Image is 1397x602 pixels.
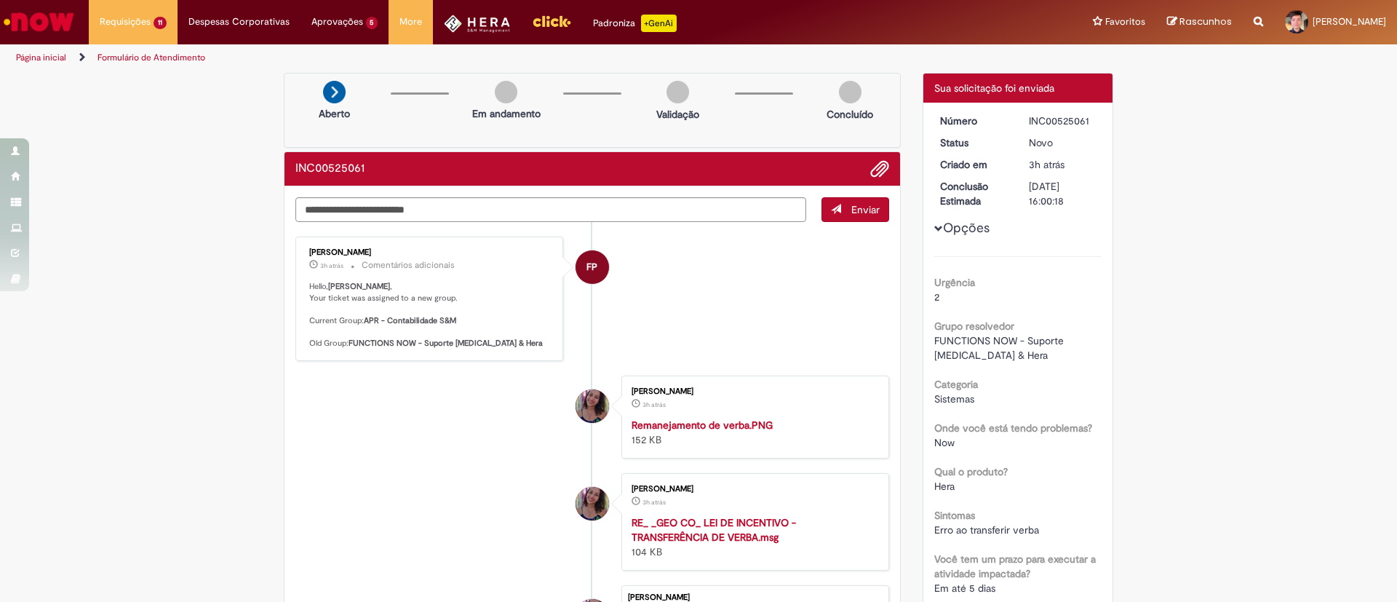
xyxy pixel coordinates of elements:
button: Enviar [821,197,889,222]
b: APR - Contabilidade S&M [364,315,456,326]
div: [PERSON_NAME] [309,248,552,257]
b: Você tem um prazo para executar a atividade impactada? [934,553,1096,580]
dt: Criado em [929,157,1019,172]
a: Página inicial [16,52,66,63]
span: More [399,15,422,29]
b: [PERSON_NAME] [328,281,390,292]
p: +GenAi [641,15,677,32]
dt: Conclusão Estimada [929,179,1019,208]
span: Rascunhos [1179,15,1232,28]
img: arrow-next.png [323,81,346,103]
span: [PERSON_NAME] [1313,15,1386,28]
span: 11 [154,17,167,29]
dt: Número [929,114,1019,128]
span: FP [586,250,597,285]
div: 104 KB [632,515,874,559]
p: Concluído [827,107,873,122]
p: Em andamento [472,106,541,121]
span: Hera [934,480,955,493]
div: [PERSON_NAME] [628,593,881,602]
span: 3h atrás [1029,158,1064,171]
img: img-circle-grey.png [495,81,517,103]
span: 3h atrás [320,261,343,270]
b: Sintomas [934,509,975,522]
div: Felipe Petrocelli [576,250,609,284]
div: [DATE] 16:00:18 [1029,179,1096,208]
span: Now [934,436,955,449]
time: 29/09/2025 14:58:56 [642,400,666,409]
div: Novo [1029,135,1096,150]
span: 3h atrás [642,400,666,409]
b: Urgência [934,276,975,289]
span: Sua solicitação foi enviada [934,82,1054,95]
button: Adicionar anexos [870,159,889,178]
a: Remanejamento de verba.PNG [632,419,773,432]
div: INC00525061 [1029,114,1096,128]
a: Rascunhos [1167,15,1232,29]
p: Aberto [319,106,350,121]
div: 152 KB [632,418,874,447]
time: 29/09/2025 15:00:18 [1029,158,1064,171]
a: Formulário de Atendimento [97,52,205,63]
span: Enviar [851,203,880,216]
span: Requisições [100,15,151,29]
img: click_logo_yellow_360x200.png [532,10,571,32]
h2: INC00525061 Histórico de tíquete [295,162,365,175]
b: Onde você está tendo problemas? [934,421,1092,435]
img: img-circle-grey.png [666,81,689,103]
textarea: Digite sua mensagem aqui... [295,197,806,222]
b: Categoria [934,378,978,391]
time: 29/09/2025 15:09:44 [320,261,343,270]
p: Hello, , Your ticket was assigned to a new group. Current Group: Old Group: [309,281,552,349]
span: Sistemas [934,392,974,405]
div: Cecilia Lourenco De Oliveira Macedo [576,389,609,423]
div: Cecilia Lourenco De Oliveira Macedo [576,487,609,520]
img: img-circle-grey.png [839,81,861,103]
span: Em até 5 dias [934,582,995,595]
div: [PERSON_NAME] [632,387,874,396]
ul: Trilhas de página [11,44,920,71]
span: Erro ao transferir verba [934,523,1039,536]
div: 29/09/2025 15:00:18 [1029,157,1096,172]
span: 3h atrás [642,498,666,507]
span: Aprovações [311,15,363,29]
small: Comentários adicionais [362,259,455,272]
img: HeraLogo.png [444,15,510,33]
time: 29/09/2025 14:57:45 [642,498,666,507]
span: Favoritos [1105,15,1145,29]
b: Qual o produto? [934,465,1008,478]
span: Despesas Corporativas [188,15,290,29]
span: 2 [934,290,939,304]
p: Validação [656,107,699,122]
div: Padroniza [593,15,677,32]
dt: Status [929,135,1019,150]
span: 5 [366,17,378,29]
b: FUNCTIONS NOW - Suporte [MEDICAL_DATA] & Hera [349,338,543,349]
a: RE_ _GEO CO_ LEI DE INCENTIVO - TRANSFERÊNCIA DE VERBA.msg [632,516,796,544]
img: ServiceNow [1,7,76,36]
span: FUNCTIONS NOW - Suporte [MEDICAL_DATA] & Hera [934,334,1067,362]
div: [PERSON_NAME] [632,485,874,494]
b: Grupo resolvedor [934,320,1014,333]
